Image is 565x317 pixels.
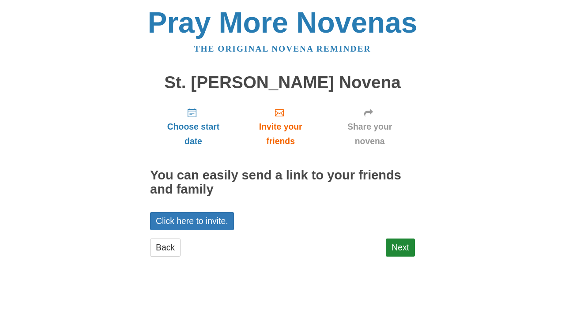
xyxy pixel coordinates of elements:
[150,239,181,257] a: Back
[150,168,415,197] h2: You can easily send a link to your friends and family
[386,239,415,257] a: Next
[333,119,406,149] span: Share your novena
[159,119,228,149] span: Choose start date
[150,212,234,230] a: Click here to invite.
[194,44,371,53] a: The original novena reminder
[150,73,415,92] h1: St. [PERSON_NAME] Novena
[237,101,324,153] a: Invite your friends
[150,101,237,153] a: Choose start date
[324,101,415,153] a: Share your novena
[148,6,418,39] a: Pray More Novenas
[245,119,316,149] span: Invite your friends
